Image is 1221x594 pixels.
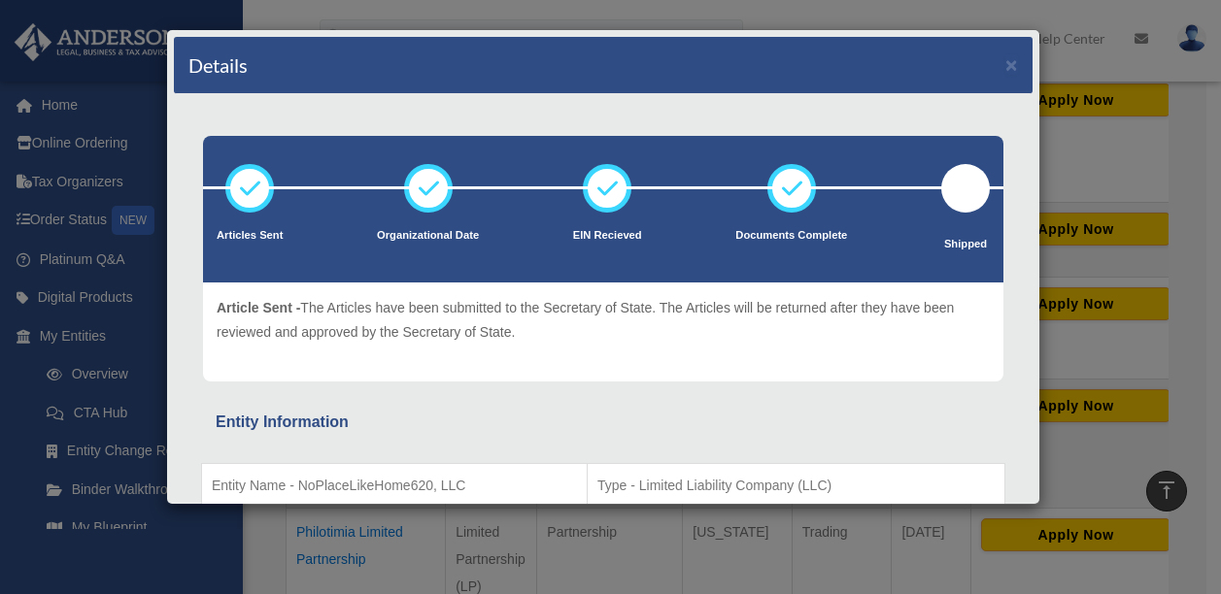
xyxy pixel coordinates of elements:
span: Article Sent - [217,300,300,315]
h4: Details [188,51,248,79]
p: EIN Recieved [573,226,642,246]
p: The Articles have been submitted to the Secretary of State. The Articles will be returned after t... [217,296,990,344]
div: Entity Information [216,409,991,436]
p: Articles Sent [217,226,283,246]
p: Entity Name - NoPlaceLikeHome620, LLC [212,474,577,498]
p: Organizational Date [377,226,479,246]
button: × [1005,54,1018,75]
p: Documents Complete [735,226,847,246]
p: Shipped [941,235,990,254]
p: Type - Limited Liability Company (LLC) [597,474,995,498]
